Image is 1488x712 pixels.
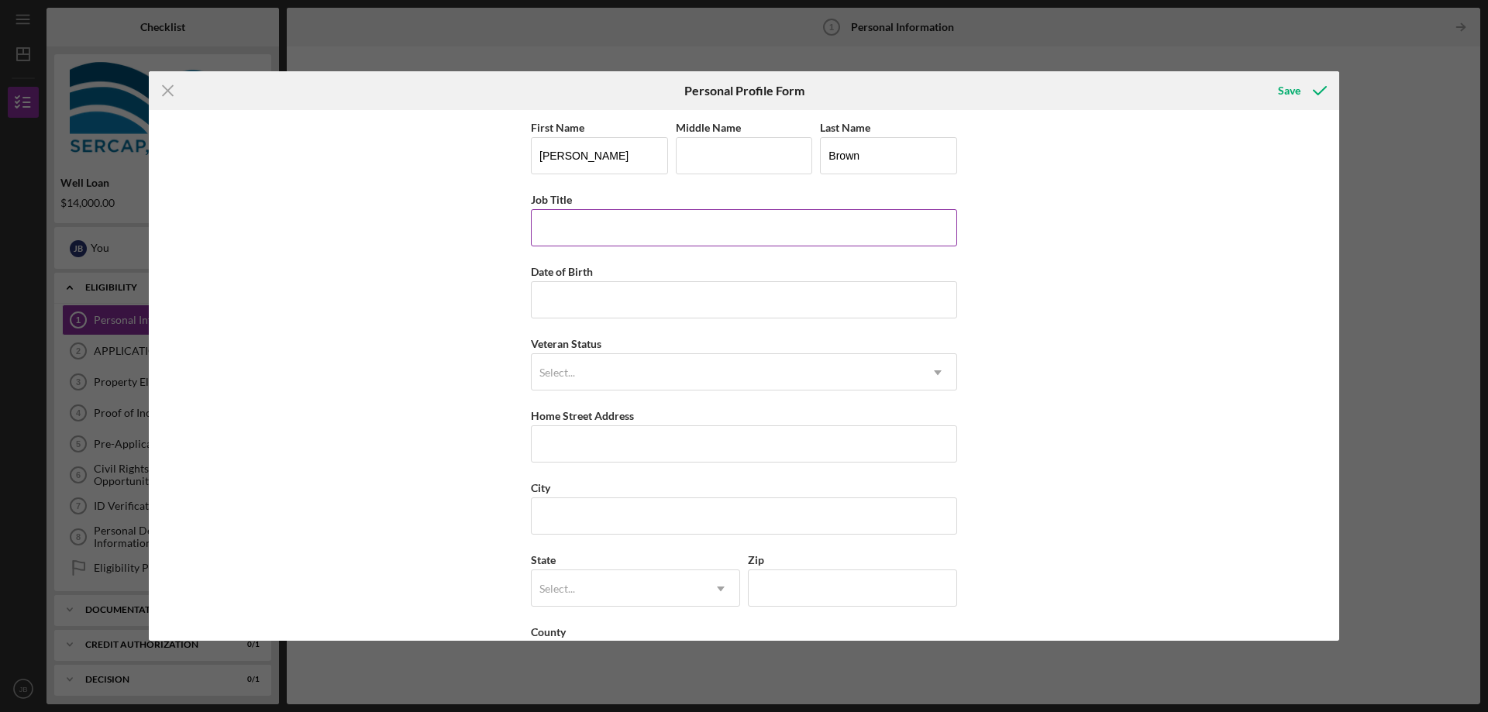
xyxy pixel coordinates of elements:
[1262,75,1339,106] button: Save
[539,583,575,595] div: Select...
[531,265,593,278] label: Date of Birth
[531,121,584,134] label: First Name
[684,84,804,98] h6: Personal Profile Form
[748,553,764,566] label: Zip
[820,121,870,134] label: Last Name
[1278,75,1300,106] div: Save
[531,409,634,422] label: Home Street Address
[531,625,566,638] label: County
[539,366,575,379] div: Select...
[676,121,741,134] label: Middle Name
[531,481,550,494] label: City
[531,193,572,206] label: Job Title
